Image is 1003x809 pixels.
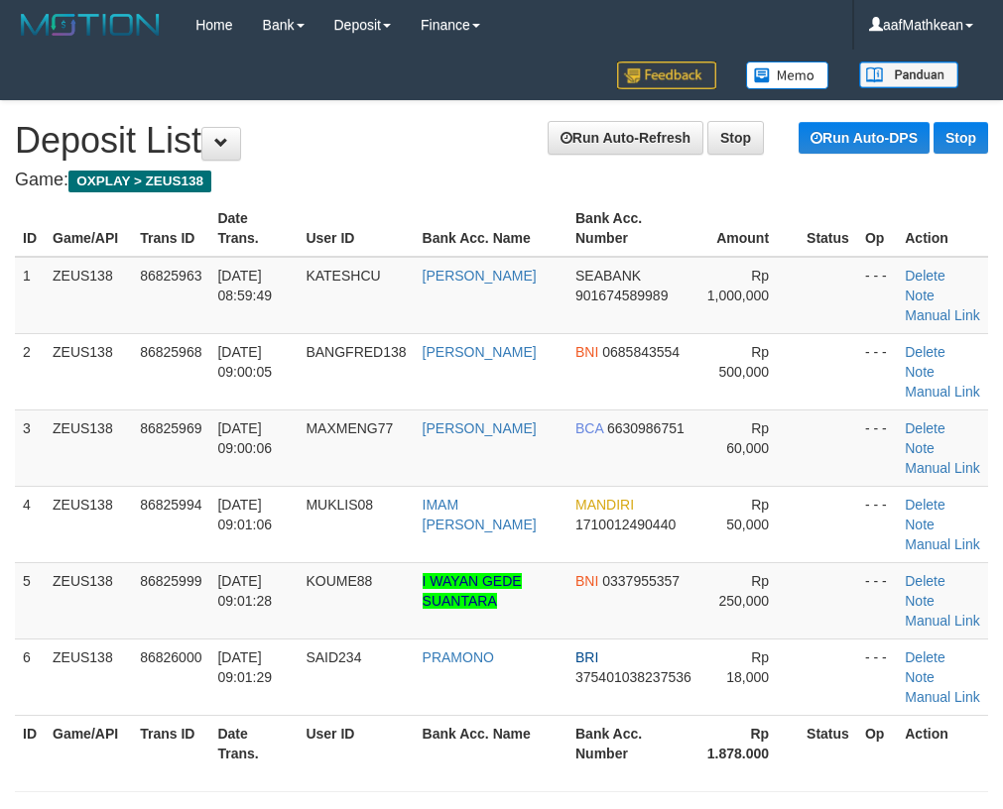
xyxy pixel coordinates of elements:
td: - - - [857,638,897,715]
img: panduan.png [859,61,958,88]
span: KOUME88 [306,573,372,589]
th: User ID [298,200,414,257]
span: BNI [575,344,598,360]
th: Game/API [45,200,132,257]
th: Status [799,200,857,257]
a: Note [905,440,935,456]
span: MUKLIS08 [306,497,373,513]
span: [DATE] 09:01:28 [217,573,272,609]
a: IMAM [PERSON_NAME] [423,497,537,532]
a: Delete [905,649,944,665]
img: Feedback.jpg [617,61,716,89]
span: [DATE] 09:00:06 [217,420,272,456]
span: Rp 500,000 [718,344,769,380]
span: BANGFRED138 [306,344,406,360]
td: 4 [15,486,45,562]
span: SEABANK [575,268,641,284]
a: Delete [905,268,944,284]
span: 1710012490440 [575,517,676,532]
span: KATESHCU [306,268,380,284]
a: Run Auto-DPS [799,122,930,154]
td: 5 [15,562,45,638]
span: BRI [575,649,598,665]
span: 86825999 [140,573,201,589]
img: Button%20Memo.svg [746,61,829,89]
span: Rp 1,000,000 [707,268,769,303]
td: 3 [15,409,45,486]
th: Bank Acc. Name [415,200,567,257]
td: ZEUS138 [45,333,132,409]
th: Op [857,715,897,771]
span: 901674589989 [575,288,668,303]
span: 86825994 [140,497,201,513]
td: - - - [857,562,897,638]
span: [DATE] 08:59:49 [217,268,272,303]
a: Note [905,669,935,685]
a: Note [905,593,935,609]
a: [PERSON_NAME] [423,268,537,284]
a: Run Auto-Refresh [548,121,703,155]
span: 375401038237536 [575,669,691,685]
span: Rp 50,000 [726,497,769,532]
span: Rp 18,000 [726,649,769,685]
th: Action [897,200,988,257]
span: 0337955357 [602,573,680,589]
a: Manual Link [905,384,980,400]
td: 1 [15,257,45,334]
a: Delete [905,497,944,513]
span: [DATE] 09:01:06 [217,497,272,532]
a: Manual Link [905,536,980,552]
span: SAID234 [306,649,361,665]
span: OXPLAY > ZEUS138 [68,171,211,192]
td: ZEUS138 [45,638,132,715]
th: Trans ID [132,715,209,771]
a: [PERSON_NAME] [423,344,537,360]
td: ZEUS138 [45,562,132,638]
th: Bank Acc. Number [567,715,699,771]
img: MOTION_logo.png [15,10,166,40]
td: 6 [15,638,45,715]
a: Delete [905,573,944,589]
span: 86825963 [140,268,201,284]
th: User ID [298,715,414,771]
span: 0685843554 [602,344,680,360]
span: BCA [575,420,603,436]
th: Date Trans. [209,200,298,257]
th: Rp 1.878.000 [699,715,799,771]
span: [DATE] 09:01:29 [217,649,272,685]
span: 86826000 [140,649,201,665]
h4: Game: [15,171,988,190]
th: ID [15,715,45,771]
span: 86825968 [140,344,201,360]
a: Delete [905,420,944,436]
span: 6630986751 [607,420,685,436]
span: Rp 250,000 [718,573,769,609]
a: Stop [934,122,988,154]
td: ZEUS138 [45,486,132,562]
th: Bank Acc. Name [415,715,567,771]
span: 86825969 [140,420,201,436]
span: MANDIRI [575,497,634,513]
th: Trans ID [132,200,209,257]
th: ID [15,200,45,257]
td: - - - [857,486,897,562]
span: BNI [575,573,598,589]
a: Manual Link [905,613,980,629]
a: Note [905,364,935,380]
h1: Deposit List [15,121,988,161]
th: Amount [699,200,799,257]
th: Game/API [45,715,132,771]
a: Note [905,517,935,532]
span: [DATE] 09:00:05 [217,344,272,380]
th: Action [897,715,988,771]
a: Stop [707,121,764,155]
a: Manual Link [905,307,980,323]
a: Delete [905,344,944,360]
th: Status [799,715,857,771]
a: I WAYAN GEDE SUANTARA [423,573,522,609]
td: ZEUS138 [45,409,132,486]
a: [PERSON_NAME] [423,420,537,436]
th: Bank Acc. Number [567,200,699,257]
th: Date Trans. [209,715,298,771]
td: - - - [857,257,897,334]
